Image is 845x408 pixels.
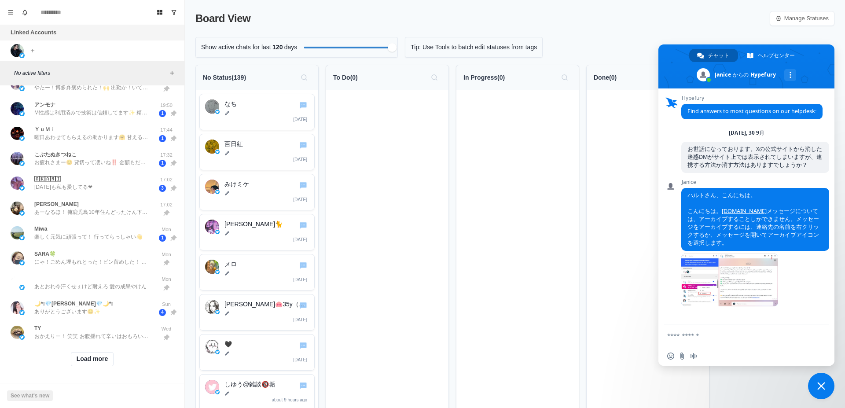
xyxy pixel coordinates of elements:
[199,334,315,371] div: Go to chat🖤twitter🖤[DATE]
[294,316,307,323] p: [DATE]
[294,116,307,123] p: [DATE]
[19,310,25,315] img: picture
[463,73,505,82] p: In Progress ( 0 )
[558,70,572,85] button: Search
[215,150,220,154] img: twitter
[435,43,450,52] a: Tools
[784,69,796,81] div: その他のチャンネル
[215,270,220,274] img: twitter
[203,73,246,82] p: No Status ( 139 )
[298,261,308,270] button: Go to chat
[34,233,143,241] p: 楽しく元気に頑張って！ 行ってらっしゃい👋
[294,357,307,363] p: [DATE]
[34,275,37,283] p: _
[19,111,25,116] img: picture
[4,5,18,19] button: Menu
[155,176,177,184] p: 17:02
[201,43,271,52] p: Show active chats for last
[7,390,53,401] button: See what's new
[34,258,149,266] p: にゃ！ごめん埋もれとった！ピン留めした！ 元気そうでよかた！！！🙌 いいねの通知で元気そうやとは思っとったけど笑 会いたいねぇ、、、
[27,45,38,56] button: Add account
[11,276,24,289] img: picture
[153,5,167,19] button: Board View
[205,99,219,114] img: なち
[34,250,56,258] p: SARA🍀
[159,135,166,142] span: 1
[11,176,24,190] img: picture
[159,110,166,117] span: 1
[34,151,77,158] p: こぶたぬきつねこ
[11,202,24,215] img: picture
[199,134,315,170] div: Go to chat百日紅twitter百日紅[DATE]
[722,207,767,215] a: [DOMAIN_NAME]
[298,221,308,230] button: Go to chat
[155,126,177,134] p: 17:44
[205,220,219,234] img: さち🐈️
[298,140,308,150] button: Go to chat
[11,251,24,265] img: picture
[11,28,56,37] p: Linked Accounts
[155,151,177,159] p: 17:32
[34,208,149,216] p: あーなるほ！ 俺鹿児島10年住んどったけん下の方言が馴染み深かったんかも？ 圧迫ハグ好き最高！🙌 ベッド押し倒して全体重かけて抱きしめたい！
[690,353,697,360] span: オーディオメッセージの録音
[215,190,220,194] img: twitter
[333,73,358,82] p: To Do ( 0 )
[687,191,819,246] span: ハルトさん、こんにちは。 こんにちは。 メッセージについては、アーカイブすることしかできません。メッセージをアーカイブするには、連絡先の名前を右クリックするか、メッセージを開いてアーカイブアイコ...
[199,294,315,331] div: Go to chatナツキ氏🐽35y（肥満体型界隈）twitter[PERSON_NAME]🐽35y（肥満体型界隈）[DATE]
[687,145,822,169] span: お世話になっております。Xの公式サイトから消した迷惑DMがサイト上では表示されてしまいますが、連携する方法か消す方法はありますでしょうか？
[224,300,309,309] p: [PERSON_NAME]🐽35y（肥満体型界隈）
[205,340,219,354] img: 🖤
[71,352,114,366] button: Load more
[34,158,149,166] p: お疲れさまー☺️ 貸切って凄いね‼️ 金額もだけど、どんなことするのかが気になる😳 11月か…。 まだ先だね。 10月後半とかだったら、お泊まりで予約するのにな。 ちょうど旦那が居なくて、夜に出...
[155,226,177,233] p: Mon
[199,94,315,130] div: Go to chatなちtwitterなち[DATE]
[11,102,24,115] img: picture
[167,5,181,19] button: Show unread conversations
[452,43,537,52] p: to batch edit statuses from tags
[667,332,806,340] textarea: メッセージを作成...
[205,300,219,314] img: ナツキ氏🐽35y（肥満体型界隈）
[155,276,177,283] p: Mon
[34,200,79,208] p: [PERSON_NAME]
[34,225,47,233] p: Miwa
[19,285,25,290] img: picture
[708,49,729,62] span: チャット
[224,340,309,349] p: 🖤
[19,185,25,191] img: picture
[11,326,24,339] img: picture
[224,180,309,189] p: みけミケ
[19,210,25,216] img: picture
[770,11,834,26] a: Manage Statuses
[159,185,166,192] span: 3
[224,99,309,109] p: なち
[159,309,166,316] span: 4
[594,73,617,82] p: Done ( 0 )
[687,107,816,115] span: Find answers to most questions on our helpdesk:
[34,324,41,332] p: TY
[34,308,100,316] p: ありがとうございます😊✨
[19,136,25,141] img: picture
[758,49,795,62] span: ヘルプセンター
[689,49,738,62] div: チャット
[11,301,24,314] img: picture
[681,95,823,101] span: Hypefury
[19,235,25,240] img: picture
[205,140,219,154] img: 百日紅
[205,260,219,274] img: メロ
[215,230,220,234] img: twitter
[19,86,25,91] img: picture
[11,127,24,140] img: picture
[34,175,61,183] p: 🄰🄺🄰🅁🄸
[14,69,167,77] p: No active filters
[155,251,177,258] p: Mon
[284,43,298,52] p: days
[155,325,177,333] p: Wed
[34,183,92,191] p: [DATE]も私も愛してる❤︎
[272,397,307,403] p: about 9 hours ago
[19,161,25,166] img: picture
[294,276,307,283] p: [DATE]
[199,214,315,250] div: Go to chatさち🐈️twitter[PERSON_NAME]🐈️[DATE]
[808,373,834,399] div: チャットを閉じる
[34,133,149,141] p: 曜日あわせてもらえるの助かります🤗 甘えるのが苦手なのですが、ハルトさんには甘えてみたいです！ お泊り初めてなので今から楽しみです♪
[215,350,220,354] img: twitter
